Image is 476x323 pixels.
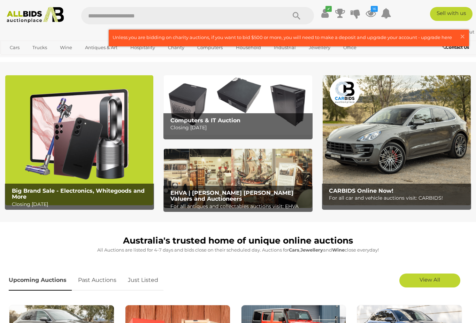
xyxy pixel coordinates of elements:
[123,270,163,291] a: Just Listed
[126,42,160,53] a: Hospitality
[289,247,299,253] strong: Cars
[164,75,312,134] a: Computers & IT Auction Computers & IT Auction Closing [DATE]
[366,7,376,20] a: 16
[170,117,240,124] b: Computers & IT Auction
[5,42,24,53] a: Cars
[3,7,67,23] img: Allbids.com.au
[80,42,122,53] a: Antiques & Art
[399,274,460,287] a: View All
[420,276,440,283] span: View All
[443,44,471,51] a: Contact Us
[269,42,300,53] a: Industrial
[443,45,469,50] b: Contact Us
[329,194,468,202] p: For all car and vehicle auctions visit: CARBIDS!
[5,53,29,65] a: Sports
[300,247,323,253] strong: Jewellery
[320,7,330,20] a: ✔
[164,149,312,208] a: EHVA | Evans Hastings Valuers and Auctioneers EHVA | [PERSON_NAME] [PERSON_NAME] Valuers and Auct...
[329,187,393,194] b: CARBIDS Online Now!
[371,6,378,12] i: 16
[339,42,361,53] a: Office
[430,7,473,21] a: Sell with us
[73,270,122,291] a: Past Auctions
[12,200,151,209] p: Closing [DATE]
[170,202,309,211] p: For all antiques and collectables auctions visit: EHVA
[323,75,471,205] a: CARBIDS Online Now! CARBIDS Online Now! For all car and vehicle auctions visit: CARBIDS!
[9,236,467,246] h1: Australia's trusted home of unique online auctions
[323,75,471,205] img: CARBIDS Online Now!
[332,247,345,253] strong: Wine
[170,190,293,202] b: EHVA | [PERSON_NAME] [PERSON_NAME] Valuers and Auctioneers
[163,42,189,53] a: Charity
[424,29,451,34] strong: Rossjohn
[325,6,332,12] i: ✔
[5,75,153,205] a: Big Brand Sale - Electronics, Whitegoods and More Big Brand Sale - Electronics, Whitegoods and Mo...
[28,42,52,53] a: Trucks
[9,270,72,291] a: Upcoming Auctions
[170,123,309,132] p: Closing [DATE]
[9,246,467,254] p: All Auctions are listed for 4-7 days and bids close on their scheduled day. Auctions for , and cl...
[424,29,452,34] a: Rossjohn
[279,7,314,24] button: Search
[193,42,227,53] a: Computers
[164,149,312,208] img: EHVA | Evans Hastings Valuers and Auctioneers
[231,42,266,53] a: Household
[164,75,312,134] img: Computers & IT Auction
[459,30,466,43] span: ×
[454,29,474,34] a: Sign Out
[12,187,145,200] b: Big Brand Sale - Electronics, Whitegoods and More
[452,29,453,34] span: |
[304,42,335,53] a: Jewellery
[55,42,77,53] a: Wine
[5,75,153,205] img: Big Brand Sale - Electronics, Whitegoods and More
[32,53,91,65] a: [GEOGRAPHIC_DATA]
